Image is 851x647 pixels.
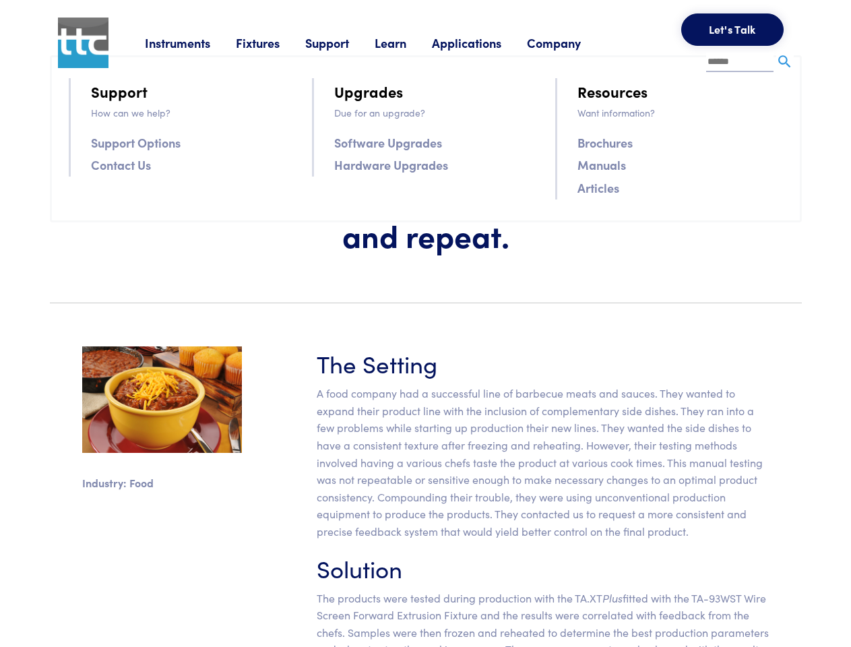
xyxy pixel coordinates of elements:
img: ttc_logo_1x1_v1.0.png [58,18,109,69]
a: Instruments [145,34,236,51]
a: Software Upgrades [334,133,442,152]
button: Let's Talk [681,13,784,46]
a: Support Options [91,133,181,152]
a: Support [91,80,148,103]
a: Contact Us [91,155,151,175]
a: Brochures [577,133,633,152]
p: A food company had a successful line of barbecue meats and sauces. They wanted to expand their pr... [317,385,769,540]
p: How can we help? [91,105,296,120]
a: Support [305,34,375,51]
a: Hardware Upgrades [334,155,448,175]
h3: The Setting [317,346,769,379]
a: Applications [432,34,527,51]
a: Manuals [577,155,626,175]
a: Articles [577,178,619,197]
p: Industry: Food [82,474,242,492]
a: Resources [577,80,648,103]
img: sidedishes.jpg [82,346,242,453]
em: Plus [602,590,623,605]
a: Company [527,34,606,51]
a: Learn [375,34,432,51]
p: Want information? [577,105,782,120]
a: Upgrades [334,80,403,103]
h3: Solution [317,551,769,584]
h1: Freeze, reheat, test, and repeat. [258,177,594,254]
a: Fixtures [236,34,305,51]
p: Due for an upgrade? [334,105,539,120]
